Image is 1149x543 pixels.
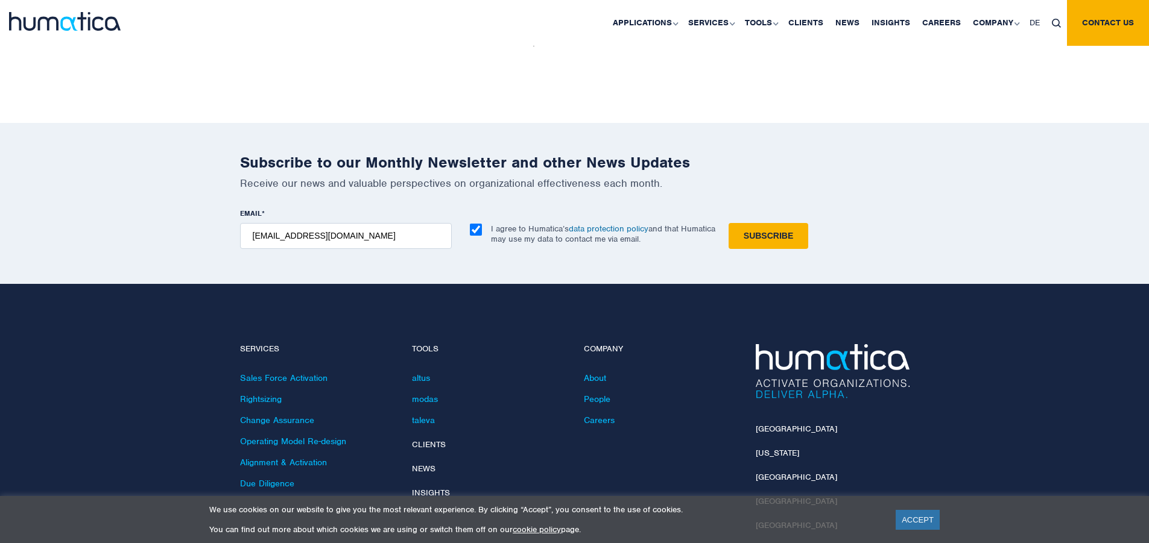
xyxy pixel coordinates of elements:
[209,504,881,515] p: We use cookies on our website to give you the most relevant experience. By clicking “Accept”, you...
[584,415,615,425] a: Careers
[412,394,438,404] a: modas
[240,457,327,468] a: Alignment & Activation
[9,12,121,31] img: logo
[240,223,452,249] input: name@company.com
[412,415,435,425] a: taleva
[240,177,910,190] p: Receive our news and valuable perspectives on organizational effectiveness each month.
[240,478,294,489] a: Due Diligence
[209,524,881,535] p: You can find out more about which cookies we are using or switch them off on our page.
[412,488,450,498] a: Insights
[756,472,837,482] a: [GEOGRAPHIC_DATA]
[584,394,610,404] a: People
[756,448,799,458] a: [US_STATE]
[240,344,394,354] h4: Services
[240,209,262,218] span: EMAIL
[756,344,910,398] img: Humatica
[240,372,328,383] a: Sales Force Activation
[412,344,566,354] h4: Tools
[569,224,648,234] a: data protection policy
[1052,19,1061,28] img: search_icon
[513,524,561,535] a: cookie policy
[896,510,940,530] a: ACCEPT
[584,344,738,354] h4: Company
[756,424,837,434] a: [GEOGRAPHIC_DATA]
[240,415,314,425] a: Change Assurance
[412,372,430,383] a: altus
[412,439,446,450] a: Clients
[470,224,482,236] input: I agree to Humatica’sdata protection policyand that Humatica may use my data to contact me via em...
[240,394,282,404] a: Rightsizing
[491,224,715,244] p: I agree to Humatica’s and that Humatica may use my data to contact me via email.
[412,463,435,474] a: News
[240,436,346,447] a: Operating Model Re-design
[729,223,808,249] input: Subscribe
[1030,17,1040,28] span: DE
[240,153,910,172] h2: Subscribe to our Monthly Newsletter and other News Updates
[584,372,606,383] a: About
